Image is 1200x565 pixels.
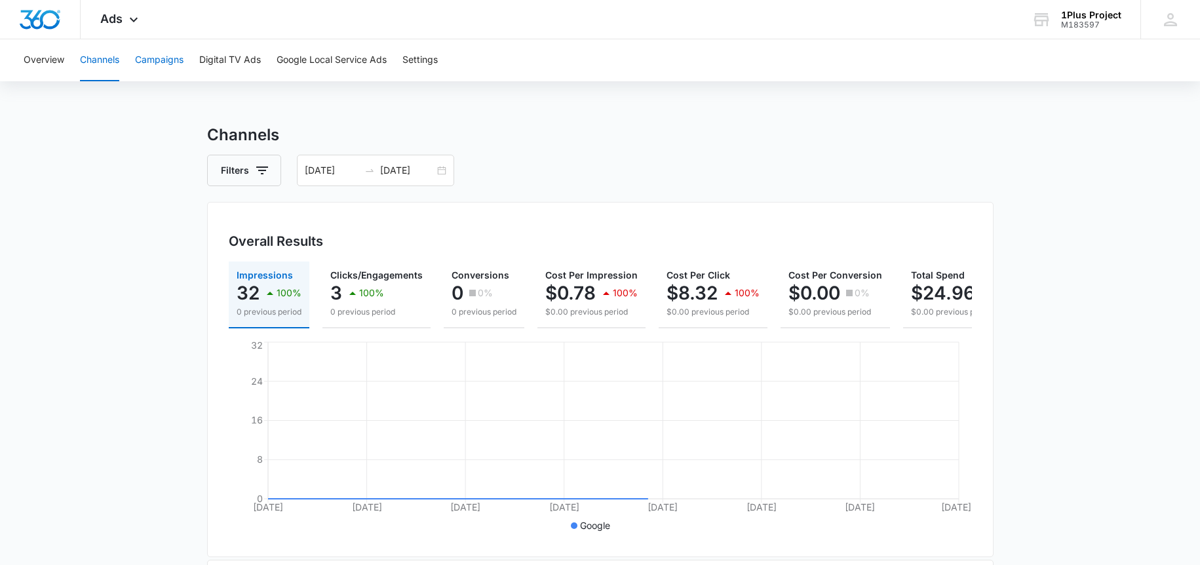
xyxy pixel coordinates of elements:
p: 0 [452,282,463,303]
p: $0.00 previous period [911,306,1017,318]
span: Conversions [452,269,509,281]
span: Impressions [237,269,293,281]
p: 0 previous period [330,306,423,318]
tspan: [DATE] [648,501,678,513]
p: $0.78 [545,282,596,303]
p: $24.96 [911,282,975,303]
p: 0% [478,288,493,298]
tspan: 32 [251,340,263,351]
tspan: [DATE] [845,501,875,513]
p: 3 [330,282,342,303]
input: End date [380,163,435,178]
tspan: [DATE] [746,501,776,513]
p: $0.00 previous period [667,306,760,318]
p: 0% [855,288,870,298]
p: $0.00 previous period [788,306,882,318]
span: Cost Per Conversion [788,269,882,281]
p: 0 previous period [452,306,516,318]
tspan: [DATE] [549,501,579,513]
input: Start date [305,163,359,178]
tspan: [DATE] [941,501,971,513]
p: $0.00 previous period [545,306,638,318]
span: Cost Per Click [667,269,730,281]
span: Total Spend [911,269,965,281]
span: Ads [100,12,123,26]
button: Settings [402,39,438,81]
tspan: 24 [251,376,263,387]
span: Clicks/Engagements [330,269,423,281]
p: $8.32 [667,282,718,303]
tspan: 8 [257,454,263,465]
tspan: [DATE] [351,501,381,513]
button: Overview [24,39,64,81]
div: account name [1061,10,1121,20]
tspan: [DATE] [253,501,283,513]
h3: Overall Results [229,231,323,251]
button: Campaigns [135,39,184,81]
div: account id [1061,20,1121,29]
button: Digital TV Ads [199,39,261,81]
p: 100% [277,288,301,298]
p: Google [580,518,610,532]
span: swap-right [364,165,375,176]
p: 100% [613,288,638,298]
tspan: 16 [251,414,263,425]
h3: Channels [207,123,994,147]
button: Channels [80,39,119,81]
span: Cost Per Impression [545,269,638,281]
p: $0.00 [788,282,840,303]
span: to [364,165,375,176]
p: 32 [237,282,260,303]
tspan: 0 [257,493,263,504]
button: Filters [207,155,281,186]
p: 100% [359,288,384,298]
p: 0 previous period [237,306,301,318]
p: 100% [735,288,760,298]
button: Google Local Service Ads [277,39,387,81]
tspan: [DATE] [450,501,480,513]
